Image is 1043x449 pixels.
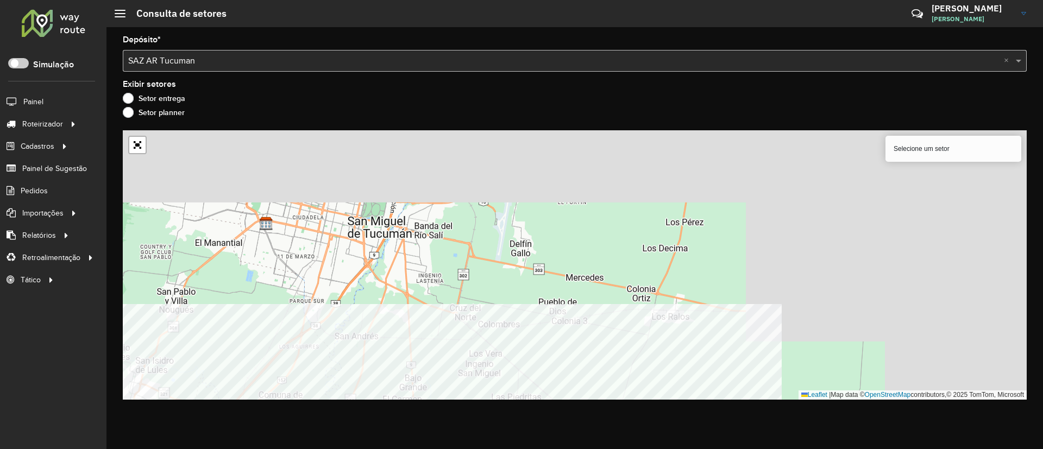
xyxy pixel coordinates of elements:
label: Exibir setores [123,78,176,91]
a: Contato Rápido [906,2,929,26]
span: Pedidos [21,185,48,197]
label: Setor planner [123,107,185,118]
span: [PERSON_NAME] [932,14,1013,24]
span: Cadastros [21,141,54,152]
h3: [PERSON_NAME] [932,3,1013,14]
span: Importações [22,207,64,219]
span: Relatórios [22,230,56,241]
a: OpenStreetMap [865,391,911,399]
span: | [829,391,831,399]
span: Painel [23,96,43,107]
span: Clear all [1004,54,1013,67]
label: Setor entrega [123,93,185,104]
h2: Consulta de setores [125,8,227,20]
span: Painel de Sugestão [22,163,87,174]
a: Leaflet [801,391,827,399]
div: Críticas? Dúvidas? Elogios? Sugestões? Entre em contato conosco! [782,3,895,33]
div: Selecione um setor [885,136,1021,162]
label: Simulação [33,58,74,71]
span: Roteirizador [22,118,63,130]
label: Depósito [123,33,161,46]
span: Tático [21,274,41,286]
a: Abrir mapa em tela cheia [129,137,146,153]
span: Retroalimentação [22,252,80,263]
div: Map data © contributors,© 2025 TomTom, Microsoft [799,390,1027,400]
